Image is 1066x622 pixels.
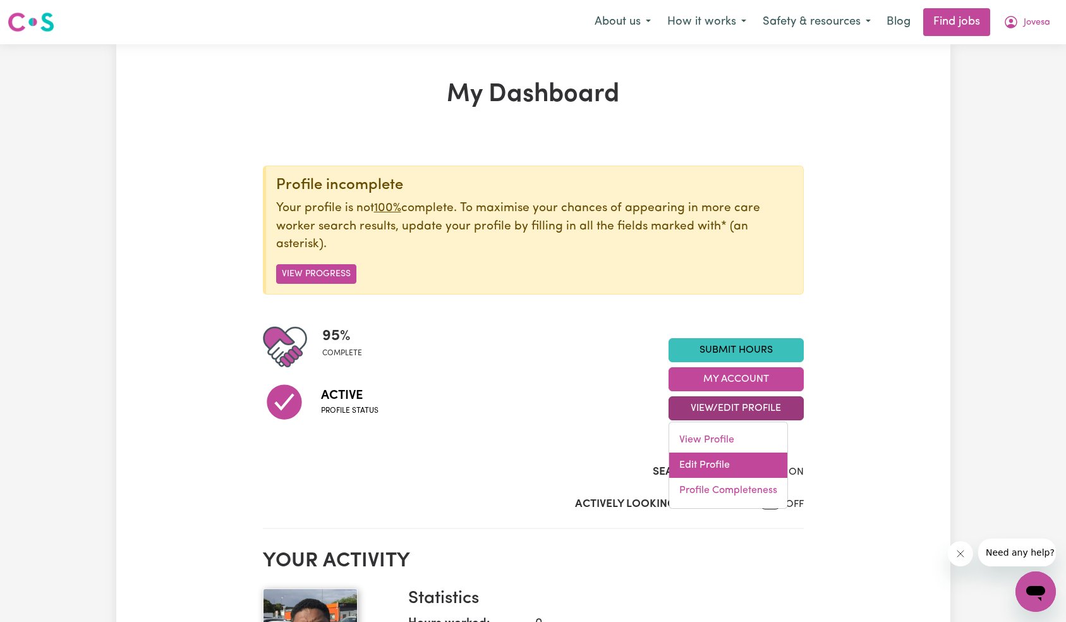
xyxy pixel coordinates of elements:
[669,422,788,509] div: View/Edit Profile
[1024,16,1050,30] span: Jovesa
[669,478,787,503] a: Profile Completeness
[653,464,748,480] label: Search Visibility
[8,11,54,34] img: Careseekers logo
[669,396,804,420] button: View/Edit Profile
[321,405,379,417] span: Profile status
[276,200,793,254] p: Your profile is not complete. To maximise your chances of appearing in more care worker search re...
[276,176,793,195] div: Profile incomplete
[322,325,362,348] span: 95 %
[1015,571,1056,612] iframe: Button to launch messaging window
[263,80,804,110] h1: My Dashboard
[978,539,1056,566] iframe: Message from company
[575,496,745,513] label: Actively Looking for Clients
[408,588,794,610] h3: Statistics
[669,427,787,453] a: View Profile
[322,325,372,369] div: Profile completeness: 95%
[322,348,362,359] span: complete
[669,367,804,391] button: My Account
[948,541,973,566] iframe: Close message
[785,499,804,509] span: OFF
[321,386,379,405] span: Active
[669,338,804,362] a: Submit Hours
[754,9,879,35] button: Safety & resources
[276,264,356,284] button: View Progress
[879,8,918,36] a: Blog
[374,202,401,214] u: 100%
[789,467,804,477] span: ON
[659,9,754,35] button: How it works
[586,9,659,35] button: About us
[8,8,54,37] a: Careseekers logo
[263,549,804,573] h2: Your activity
[669,453,787,478] a: Edit Profile
[923,8,990,36] a: Find jobs
[995,9,1058,35] button: My Account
